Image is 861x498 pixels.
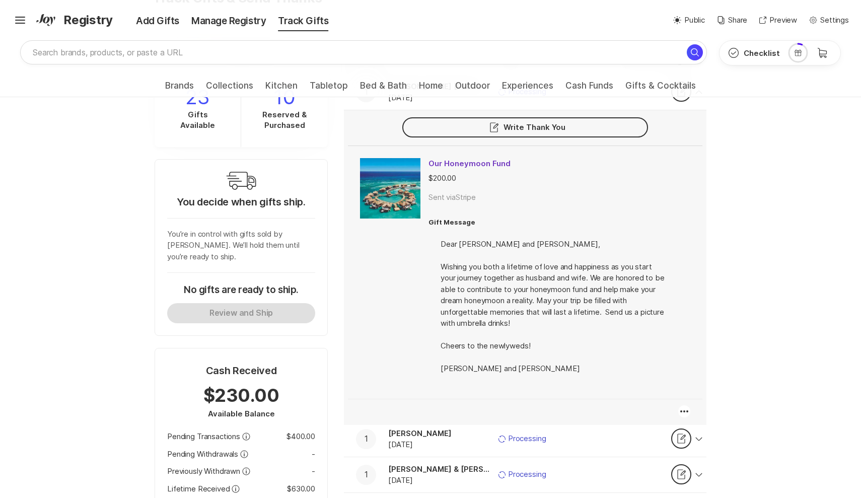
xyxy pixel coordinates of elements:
p: [DATE] [388,475,490,486]
p: Pending Transactions [167,431,240,443]
p: $630.00 [287,483,315,495]
a: Home [419,81,443,97]
a: Tabletop [310,81,348,97]
p: [DATE] [388,92,490,103]
span: Thank [688,470,691,478]
p: Gift Message [428,218,677,227]
p: $230.00 [167,385,315,406]
p: Share [728,15,747,26]
div: Track Gifts [272,14,334,28]
span: Registry [63,11,113,29]
a: Gifts & Cocktails [625,81,696,97]
p: - [312,449,315,460]
p: Sent via Stripe [428,192,677,203]
p: Pending Withdrawals [167,449,238,460]
p: Public [684,15,705,26]
p: Cash Received [167,365,315,377]
span: Thank [688,434,691,443]
p: Reserved & Purchased [259,109,310,130]
a: Experiences [502,81,553,97]
p: - [312,466,315,477]
div: 1 [356,429,376,449]
a: Brands [165,81,194,97]
p: Processing [508,433,546,445]
button: 1[PERSON_NAME] & [PERSON_NAME][DATE]ProcessingThank [344,457,706,492]
div: Thank [671,464,691,484]
p: You decide when gifts ship. [177,196,305,208]
button: 1[PERSON_NAME][DATE]ProcessingThank [344,421,706,457]
input: Search brands, products, or paste a URL [20,40,707,64]
p: Settings [820,15,849,26]
a: Bed & Bath [360,81,407,97]
p: Gifts Available [173,109,223,130]
a: Kitchen [265,81,298,97]
div: 1 [356,465,376,485]
p: $400.00 [286,431,315,443]
p: Our Honeymoon Fund [428,158,677,169]
a: Outdoor [455,81,490,97]
span: Write Thank You [500,123,565,131]
button: Settings [809,15,849,26]
p: You’re in control with gifts sold by [PERSON_NAME]. We’ll hold them until you’re ready to ship. [167,229,315,263]
a: Collections [206,81,253,97]
button: Search for [687,44,703,60]
button: Preview [759,15,797,26]
button: Checklist [720,41,788,65]
p: [DATE] [388,439,490,450]
div: Write Thank You [402,117,648,137]
button: Public [673,15,705,26]
p: Preview [769,15,797,26]
p: No gifts are ready to ship. [184,283,299,297]
div: Add Gifts [116,14,185,28]
div: 1[PERSON_NAME] [PERSON_NAME][DATE]ProcessingThank [344,110,706,425]
p: [PERSON_NAME] & [PERSON_NAME] [388,464,490,475]
div: Manage Registry [185,14,272,28]
a: Cash Funds [565,81,613,97]
button: Review and Ship [167,303,315,323]
p: Available Balance [167,406,315,419]
p: Processing [508,469,546,480]
p: Previously Withdrawn [167,466,240,477]
button: Share [717,15,747,26]
div: Thank [671,429,691,449]
p: Dear [PERSON_NAME] and [PERSON_NAME], Wishing you both a lifetime of love and happiness as you st... [428,227,677,387]
p: [PERSON_NAME] [388,428,490,439]
p: $200.00 [428,173,456,184]
p: Lifetime Received [167,483,230,495]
